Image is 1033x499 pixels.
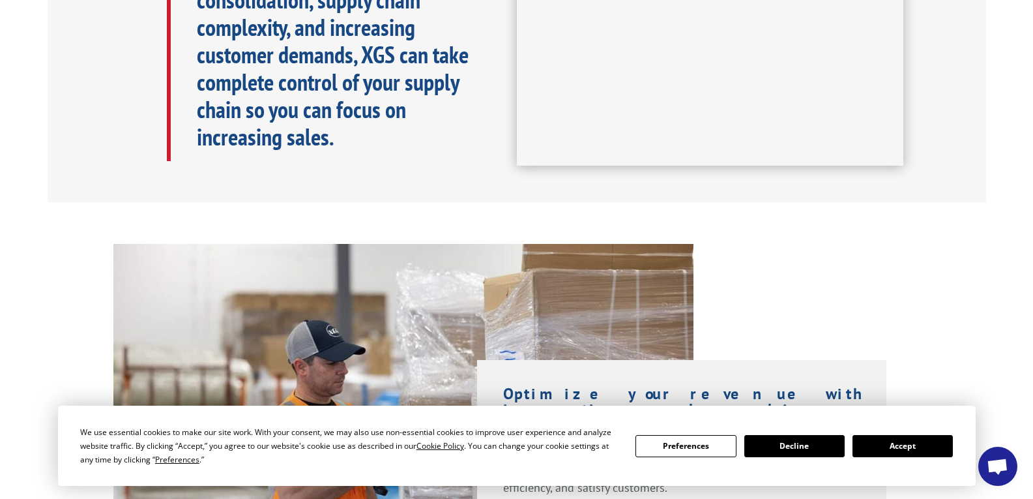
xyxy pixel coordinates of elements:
[80,425,620,466] div: We use essential cookies to make our site work. With your consent, we may also use non-essential ...
[58,406,976,486] div: Cookie Consent Prompt
[503,386,861,440] h1: Optimize your revenue with innovative supply chain solutions.
[416,440,464,451] span: Cookie Policy
[635,435,736,457] button: Preferences
[978,447,1017,486] div: Open chat
[744,435,845,457] button: Decline
[852,435,953,457] button: Accept
[155,454,199,465] span: Preferences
